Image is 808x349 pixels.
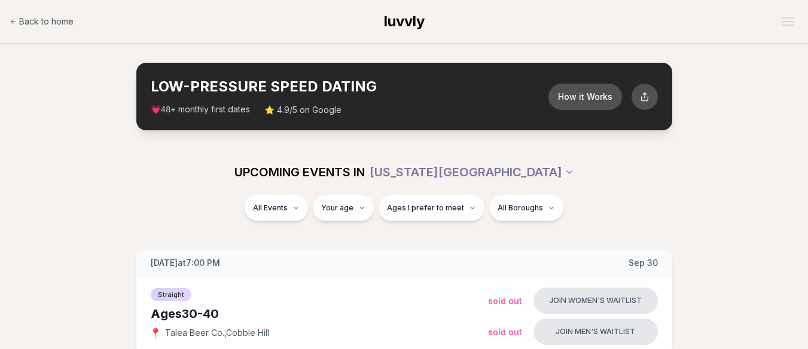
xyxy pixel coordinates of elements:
[161,105,171,115] span: 48
[548,84,622,110] button: How it Works
[151,288,191,301] span: Straight
[234,164,365,180] span: UPCOMING EVENTS IN
[165,327,269,339] span: Talea Beer Co. , Cobble Hill
[245,195,308,221] button: All Events
[151,77,548,96] h2: LOW-PRESSURE SPEED DATING
[498,203,543,213] span: All Boroughs
[777,13,798,30] button: Open menu
[370,159,574,185] button: [US_STATE][GEOGRAPHIC_DATA]
[151,103,251,116] span: 💗 + monthly first dates
[629,257,658,269] span: Sep 30
[488,327,522,337] span: Sold Out
[387,203,464,213] span: Ages I prefer to meet
[253,203,288,213] span: All Events
[151,257,220,269] span: [DATE] at 7:00 PM
[264,104,342,116] span: ⭐ 4.9/5 on Google
[533,319,658,345] button: Join men's waitlist
[10,10,74,33] a: Back to home
[488,296,522,306] span: Sold Out
[384,13,425,30] span: luvvly
[379,195,484,221] button: Ages I prefer to meet
[151,305,488,322] div: Ages 30-40
[19,16,74,27] span: Back to home
[533,287,658,314] button: Join women's waitlist
[384,12,425,31] a: luvvly
[313,195,374,221] button: Your age
[489,195,563,221] button: All Boroughs
[321,203,353,213] span: Your age
[151,328,160,338] span: 📍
